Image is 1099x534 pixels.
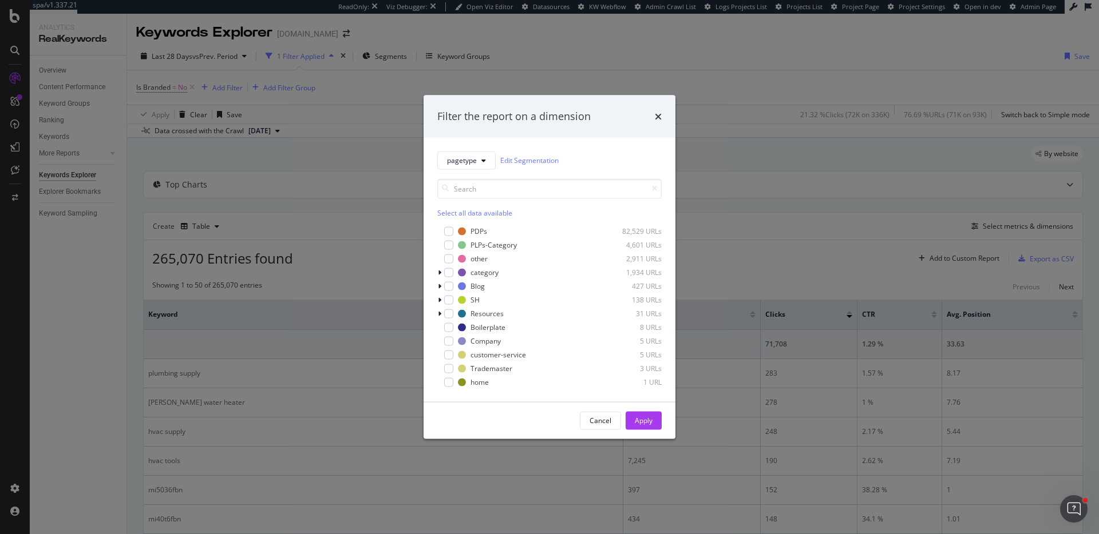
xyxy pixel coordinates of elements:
button: Apply [626,411,662,429]
div: Apply [635,416,653,425]
div: modal [424,95,675,439]
div: Resources [471,309,504,318]
div: Cancel [590,416,611,425]
div: 4,601 URLs [606,240,662,250]
div: Boilerplate [471,322,505,332]
iframe: Intercom live chat [1060,495,1088,523]
div: 8 URLs [606,322,662,332]
span: pagetype [447,156,477,165]
div: 82,529 URLs [606,226,662,236]
button: Cancel [580,411,621,429]
div: 3 URLs [606,364,662,373]
div: Blog [471,281,485,291]
a: Edit Segmentation [500,154,559,166]
input: Search [437,178,662,198]
div: Trademaster [471,364,512,373]
div: 5 URLs [606,350,662,360]
div: 1 URL [606,377,662,387]
div: Company [471,336,501,346]
div: SH [471,295,480,305]
div: Select all data available [437,208,662,217]
div: Filter the report on a dimension [437,109,591,124]
div: home [471,377,489,387]
div: category [471,268,499,277]
div: customer-service [471,350,526,360]
button: pagetype [437,151,496,169]
div: times [655,109,662,124]
div: PDPs [471,226,487,236]
div: 2,911 URLs [606,254,662,264]
div: 5 URLs [606,336,662,346]
div: 1,934 URLs [606,268,662,277]
div: other [471,254,488,264]
div: PLPs-Category [471,240,517,250]
div: 138 URLs [606,295,662,305]
div: 31 URLs [606,309,662,318]
div: 427 URLs [606,281,662,291]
